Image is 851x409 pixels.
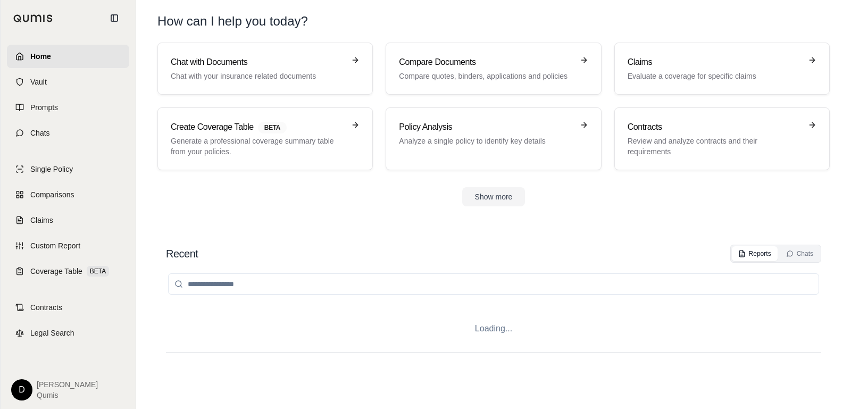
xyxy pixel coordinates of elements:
button: Reports [732,246,778,261]
p: Chat with your insurance related documents [171,71,345,81]
div: Chats [786,249,813,258]
span: BETA [258,122,287,133]
a: Claims [7,208,129,232]
span: BETA [87,266,109,277]
a: Chat with DocumentsChat with your insurance related documents [157,43,373,95]
a: Compare DocumentsCompare quotes, binders, applications and policies [386,43,601,95]
span: Chats [30,128,50,138]
div: Loading... [166,305,821,352]
div: D [11,379,32,400]
a: Home [7,45,129,68]
h3: Chat with Documents [171,56,345,69]
span: Single Policy [30,164,73,174]
a: Coverage TableBETA [7,260,129,283]
a: Create Coverage TableBETAGenerate a professional coverage summary table from your policies. [157,107,373,170]
span: [PERSON_NAME] [37,379,98,390]
p: Compare quotes, binders, applications and policies [399,71,573,81]
img: Qumis Logo [13,14,53,22]
a: Custom Report [7,234,129,257]
span: Claims [30,215,53,226]
span: Home [30,51,51,62]
h1: How can I help you today? [157,13,308,30]
p: Generate a professional coverage summary table from your policies. [171,136,345,157]
a: Contracts [7,296,129,319]
div: Reports [738,249,771,258]
span: Comparisons [30,189,74,200]
a: ContractsReview and analyze contracts and their requirements [614,107,830,170]
h3: Claims [628,56,802,69]
a: Chats [7,121,129,145]
span: Coverage Table [30,266,82,277]
span: Vault [30,77,47,87]
p: Review and analyze contracts and their requirements [628,136,802,157]
a: Prompts [7,96,129,119]
span: Qumis [37,390,98,400]
button: Chats [780,246,820,261]
span: Contracts [30,302,62,313]
a: Policy AnalysisAnalyze a single policy to identify key details [386,107,601,170]
p: Analyze a single policy to identify key details [399,136,573,146]
span: Custom Report [30,240,80,251]
a: Single Policy [7,157,129,181]
button: Show more [462,187,525,206]
h3: Policy Analysis [399,121,573,133]
span: Legal Search [30,328,74,338]
button: Collapse sidebar [106,10,123,27]
a: Comparisons [7,183,129,206]
h3: Create Coverage Table [171,121,345,133]
h3: Contracts [628,121,802,133]
a: Legal Search [7,321,129,345]
span: Prompts [30,102,58,113]
a: Vault [7,70,129,94]
a: ClaimsEvaluate a coverage for specific claims [614,43,830,95]
p: Evaluate a coverage for specific claims [628,71,802,81]
h2: Recent [166,246,198,261]
h3: Compare Documents [399,56,573,69]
